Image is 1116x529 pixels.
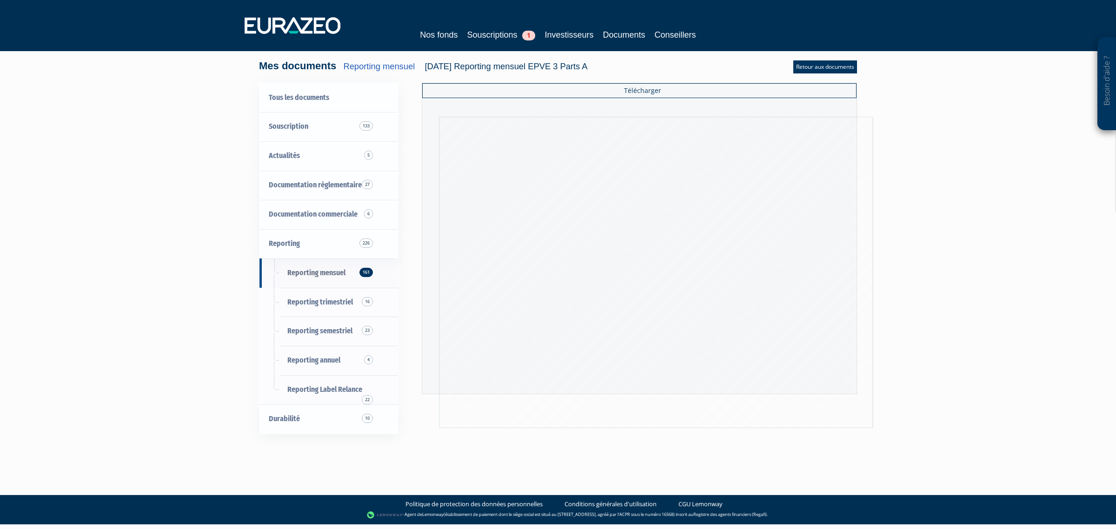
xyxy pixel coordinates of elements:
[287,268,345,277] span: Reporting mensuel
[467,28,535,41] a: Souscriptions1
[603,28,645,41] a: Documents
[1102,42,1112,126] p: Besoin d'aide ?
[259,258,398,288] a: Reporting mensuel161
[269,239,300,248] span: Reporting
[259,112,398,141] a: Souscription133
[362,395,373,404] span: 22
[522,31,535,40] span: 1
[424,61,586,71] span: [DATE] Reporting mensuel EPVE 3 Parts A
[259,60,587,72] h4: Mes documents
[422,83,857,98] a: Télécharger
[343,61,414,71] a: Reporting mensuel
[269,210,358,218] span: Documentation commerciale
[678,500,723,509] a: CGU Lemonway
[565,500,657,509] a: Conditions générales d'utilisation
[9,510,1107,520] div: - Agent de (établissement de paiement dont le siège social est situé au [STREET_ADDRESS], agréé p...
[259,317,398,346] a: Reporting semestriel23
[420,28,458,41] a: Nos fonds
[367,510,403,520] img: logo-lemonway.png
[363,180,374,189] span: 27
[259,200,398,229] a: Documentation commerciale 6
[365,151,374,160] span: 5
[405,500,543,509] a: Politique de protection des données personnelles
[259,229,398,258] a: Reporting 226
[259,404,398,434] a: Durabilité 10
[793,60,857,73] a: Retour aux documents
[363,414,374,423] span: 10
[259,141,398,171] a: Actualités 5
[287,298,353,306] span: Reporting trimestriel
[287,326,352,335] span: Reporting semestriel
[269,180,362,189] span: Documentation règlementaire
[259,346,398,375] a: Reporting annuel4
[359,268,373,277] span: 161
[364,355,373,364] span: 4
[245,17,340,34] img: 1732889491-logotype_eurazeo_blanc_rvb.png
[269,122,308,131] span: Souscription
[259,83,398,112] a: Tous les documents
[360,238,374,248] span: 226
[422,511,444,517] a: Lemonway
[362,326,373,335] span: 23
[287,385,362,394] span: Reporting Label Relance
[259,288,398,317] a: Reporting trimestriel16
[365,209,374,218] span: 6
[362,297,373,306] span: 16
[259,375,398,404] a: Reporting Label Relance22
[545,28,593,41] a: Investisseurs
[693,511,767,517] a: Registre des agents financiers (Regafi)
[655,28,696,41] a: Conseillers
[287,356,340,364] span: Reporting annuel
[269,414,300,423] span: Durabilité
[359,121,373,131] span: 133
[259,171,398,200] a: Documentation règlementaire 27
[269,151,300,160] span: Actualités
